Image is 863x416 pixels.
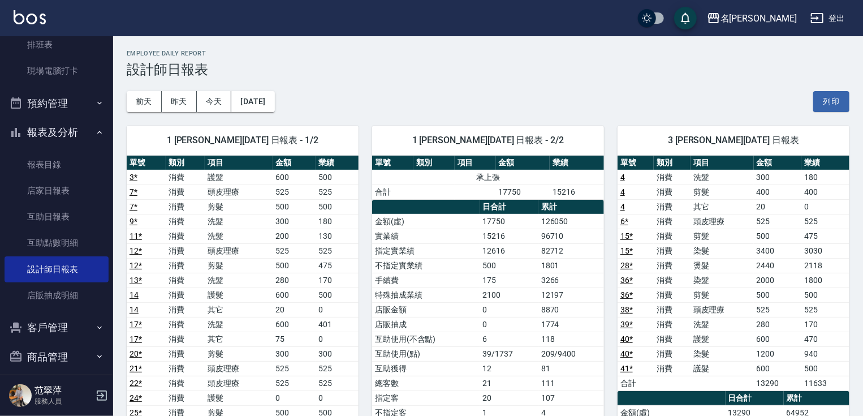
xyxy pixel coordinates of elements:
[618,376,654,391] td: 合計
[480,346,538,361] td: 39/1737
[754,332,802,346] td: 600
[127,50,849,57] h2: Employee Daily Report
[386,135,590,146] span: 1 [PERSON_NAME][DATE] 日報表 - 2/2
[205,185,273,199] td: 頭皮理療
[205,391,273,405] td: 護髮
[205,302,273,317] td: 其它
[5,204,109,230] a: 互助日報表
[691,214,754,229] td: 頭皮理療
[801,199,849,214] td: 0
[140,135,345,146] span: 1 [PERSON_NAME][DATE] 日報表 - 1/2
[166,273,205,288] td: 消費
[372,185,413,199] td: 合計
[205,258,273,273] td: 剪髮
[127,91,162,112] button: 前天
[166,229,205,243] td: 消費
[316,288,359,302] td: 500
[273,361,316,376] td: 525
[273,391,316,405] td: 0
[801,361,849,376] td: 500
[538,258,604,273] td: 1801
[538,391,604,405] td: 107
[801,376,849,391] td: 11633
[205,199,273,214] td: 剪髮
[801,214,849,229] td: 525
[620,202,625,211] a: 4
[480,229,538,243] td: 15216
[166,361,205,376] td: 消費
[801,170,849,185] td: 180
[372,302,480,317] td: 店販金額
[273,185,316,199] td: 525
[801,156,849,170] th: 業績
[372,229,480,243] td: 實業績
[316,391,359,405] td: 0
[166,258,205,273] td: 消費
[166,346,205,361] td: 消費
[480,273,538,288] td: 175
[372,156,413,170] th: 單號
[631,135,836,146] span: 3 [PERSON_NAME][DATE] 日報表
[5,230,109,256] a: 互助點數明細
[691,243,754,258] td: 染髮
[5,58,109,84] a: 現場電腦打卡
[801,243,849,258] td: 3030
[654,170,690,185] td: 消費
[754,376,802,391] td: 13290
[273,156,316,170] th: 金額
[166,214,205,229] td: 消費
[372,391,480,405] td: 指定客
[691,288,754,302] td: 剪髮
[316,376,359,391] td: 525
[480,214,538,229] td: 17750
[480,391,538,405] td: 20
[754,317,802,332] td: 280
[691,156,754,170] th: 項目
[372,346,480,361] td: 互助使用(點)
[691,199,754,214] td: 其它
[538,361,604,376] td: 81
[166,170,205,185] td: 消費
[166,185,205,199] td: 消費
[5,89,109,118] button: 預約管理
[654,302,690,317] td: 消費
[166,156,205,170] th: 類別
[316,229,359,243] td: 130
[166,391,205,405] td: 消費
[801,185,849,199] td: 400
[273,288,316,302] td: 600
[538,332,604,346] td: 118
[273,199,316,214] td: 500
[806,8,849,29] button: 登出
[273,376,316,391] td: 525
[205,361,273,376] td: 頭皮理療
[205,332,273,346] td: 其它
[316,258,359,273] td: 475
[550,185,604,199] td: 15216
[372,332,480,346] td: 互助使用(不含點)
[372,288,480,302] td: 特殊抽成業績
[496,156,550,170] th: 金額
[618,156,654,170] th: 單號
[5,32,109,58] a: 排班表
[538,302,604,317] td: 8870
[5,342,109,372] button: 商品管理
[754,302,802,317] td: 525
[14,10,46,24] img: Logo
[654,156,690,170] th: 類別
[273,214,316,229] td: 300
[754,156,802,170] th: 金額
[801,273,849,288] td: 1800
[754,243,802,258] td: 3400
[801,346,849,361] td: 940
[130,290,139,299] a: 14
[654,258,690,273] td: 消費
[316,273,359,288] td: 170
[691,170,754,185] td: 洗髮
[538,288,604,302] td: 12197
[273,332,316,346] td: 75
[813,91,849,112] button: 列印
[166,376,205,391] td: 消費
[316,214,359,229] td: 180
[372,243,480,258] td: 指定實業績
